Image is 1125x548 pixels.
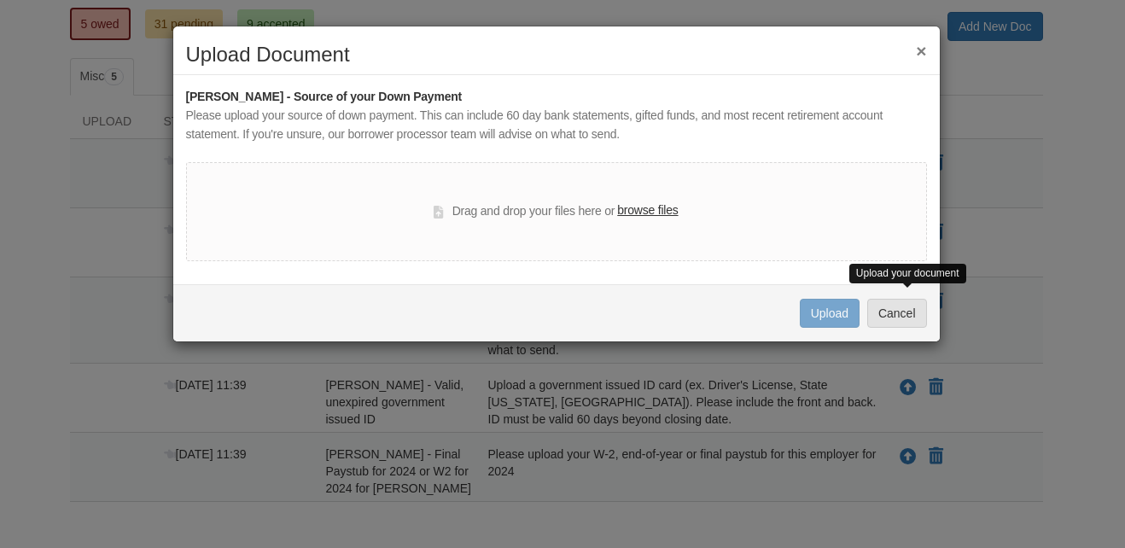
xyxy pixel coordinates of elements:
[849,264,966,283] div: Upload your document
[617,201,678,220] label: browse files
[916,42,926,60] button: ×
[800,299,860,328] button: Upload
[867,299,927,328] button: Cancel
[186,107,927,144] div: Please upload your source of down payment. This can include 60 day bank statements, gifted funds,...
[186,88,927,107] div: [PERSON_NAME] - Source of your Down Payment
[186,44,927,66] h2: Upload Document
[434,201,678,222] div: Drag and drop your files here or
